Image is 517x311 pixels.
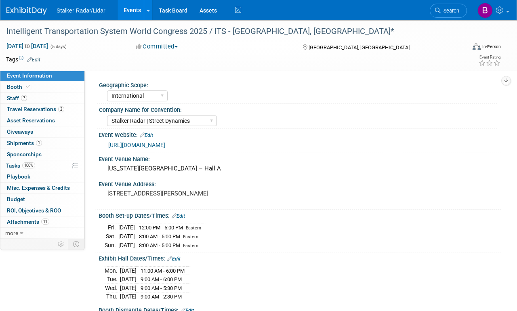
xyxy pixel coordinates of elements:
a: Misc. Expenses & Credits [0,183,84,193]
span: Stalker Radar/Lidar [57,7,105,14]
div: Exhibit Hall Dates/Times: [99,252,501,263]
div: Company Name for Convention: [99,104,497,114]
i: Booth reservation complete [26,84,30,89]
a: [URL][DOMAIN_NAME] [108,142,165,148]
div: Event Format [429,42,501,54]
span: 11:00 AM - 6:00 PM [141,268,185,274]
span: 9:00 AM - 6:00 PM [141,276,182,282]
span: (5 days) [50,44,67,49]
button: Committed [133,42,181,51]
span: 9:00 AM - 2:30 PM [141,294,182,300]
div: Event Venue Address: [99,178,501,188]
span: 2 [58,106,64,112]
td: Thu. [105,292,120,301]
a: Giveaways [0,126,84,137]
a: Tasks100% [0,160,84,171]
span: 7 [21,95,27,101]
span: Attachments [7,219,49,225]
img: ExhibitDay [6,7,47,15]
div: Event Website: [99,129,501,139]
td: Wed. [105,284,120,292]
span: Booth [7,84,32,90]
span: Travel Reservations [7,106,64,112]
td: Sat. [105,232,118,241]
div: Geographic Scope: [99,79,497,89]
a: Edit [172,213,185,219]
td: [DATE] [118,241,135,249]
a: Staff7 [0,93,84,104]
span: ROI, Objectives & ROO [7,207,61,214]
td: [DATE] [120,284,137,292]
td: [DATE] [118,232,135,241]
span: more [5,230,18,236]
a: Asset Reservations [0,115,84,126]
span: Search [441,8,459,14]
div: [US_STATE][GEOGRAPHIC_DATA] – Hall A [105,162,495,175]
span: Eastern [183,243,198,248]
div: In-Person [482,44,501,50]
div: Event Venue Name: [99,153,501,163]
span: [DATE] [DATE] [6,42,48,50]
img: Format-Inperson.png [473,43,481,50]
span: Asset Reservations [7,117,55,124]
a: more [0,228,84,239]
td: Sun. [105,241,118,249]
a: Playbook [0,171,84,182]
a: Attachments11 [0,216,84,227]
span: Eastern [183,234,198,240]
span: 11 [41,219,49,225]
td: [DATE] [120,275,137,284]
a: Edit [167,256,181,262]
span: Tasks [6,162,35,169]
a: Sponsorships [0,149,84,160]
span: Eastern [186,225,201,231]
span: Giveaways [7,128,33,135]
span: 100% [22,162,35,168]
span: Staff [7,95,27,101]
span: to [23,43,31,49]
td: [DATE] [120,266,137,275]
div: Event Rating [479,55,500,59]
td: Fri. [105,223,118,232]
span: Playbook [7,173,30,180]
td: Toggle Event Tabs [68,239,85,249]
span: 8:00 AM - 5:00 PM [139,242,180,248]
td: Tags [6,55,40,63]
pre: [STREET_ADDRESS][PERSON_NAME] [107,190,257,197]
a: Booth [0,82,84,92]
a: Travel Reservations2 [0,104,84,115]
a: ROI, Objectives & ROO [0,205,84,216]
a: Budget [0,194,84,205]
span: 1 [36,140,42,146]
span: 9:00 AM - 5:30 PM [141,285,182,291]
td: Tue. [105,275,120,284]
span: Budget [7,196,25,202]
span: 12:00 PM - 5:00 PM [139,225,183,231]
span: [GEOGRAPHIC_DATA], [GEOGRAPHIC_DATA] [309,44,410,50]
div: Booth Set-up Dates/Times: [99,210,501,220]
span: Event Information [7,72,52,79]
img: Brooke Journet [477,3,493,18]
a: Edit [27,57,40,63]
span: Misc. Expenses & Credits [7,185,70,191]
td: Personalize Event Tab Strip [54,239,68,249]
a: Edit [140,132,153,138]
td: [DATE] [118,223,135,232]
span: 8:00 AM - 5:00 PM [139,233,180,240]
a: Shipments1 [0,138,84,149]
span: Shipments [7,140,42,146]
div: Intelligent Transportation System World Congress 2025 / ITS - [GEOGRAPHIC_DATA], [GEOGRAPHIC_DATA]* [4,24,458,39]
a: Event Information [0,70,84,81]
td: [DATE] [120,292,137,301]
a: Search [430,4,467,18]
span: Sponsorships [7,151,42,158]
td: Mon. [105,266,120,275]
